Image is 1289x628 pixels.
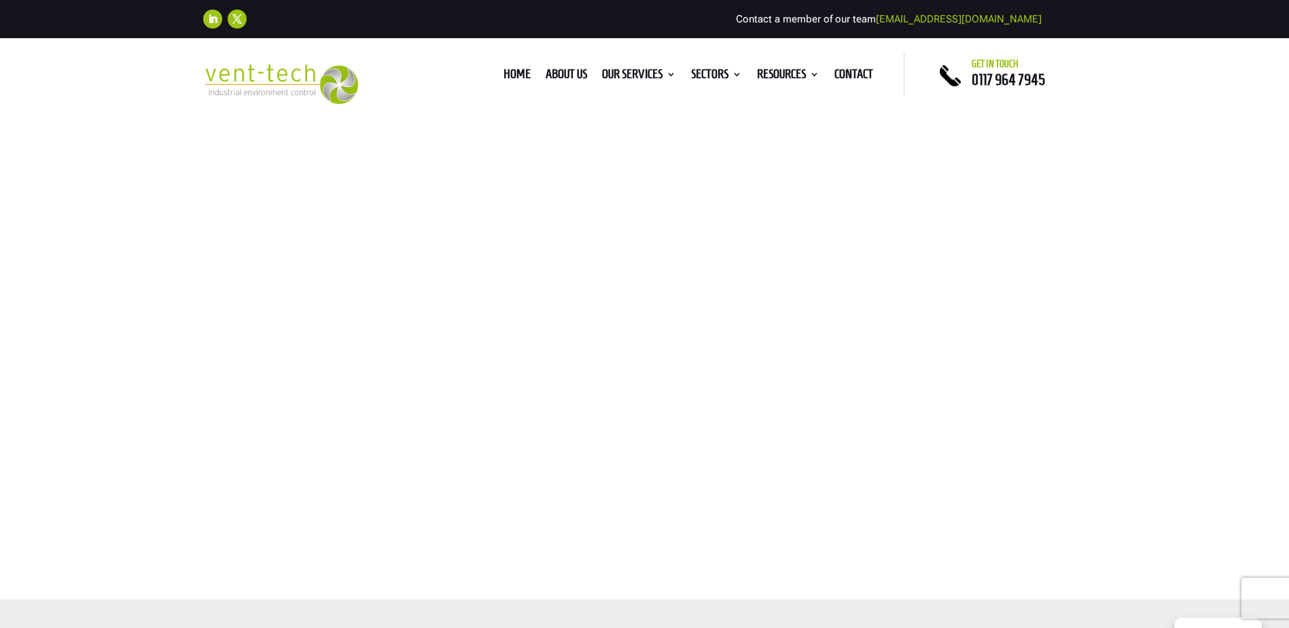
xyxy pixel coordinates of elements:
[203,10,222,29] a: Follow on LinkedIn
[757,69,819,84] a: Resources
[691,69,742,84] a: Sectors
[972,71,1045,88] a: 0117 964 7945
[972,58,1019,69] span: Get in touch
[504,69,531,84] a: Home
[546,69,587,84] a: About us
[602,69,676,84] a: Our Services
[834,69,873,84] a: Contact
[736,13,1042,25] span: Contact a member of our team
[876,13,1042,25] a: [EMAIL_ADDRESS][DOMAIN_NAME]
[203,64,359,104] img: 2023-09-27T08_35_16.549ZVENT-TECH---Clear-background
[228,10,247,29] a: Follow on X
